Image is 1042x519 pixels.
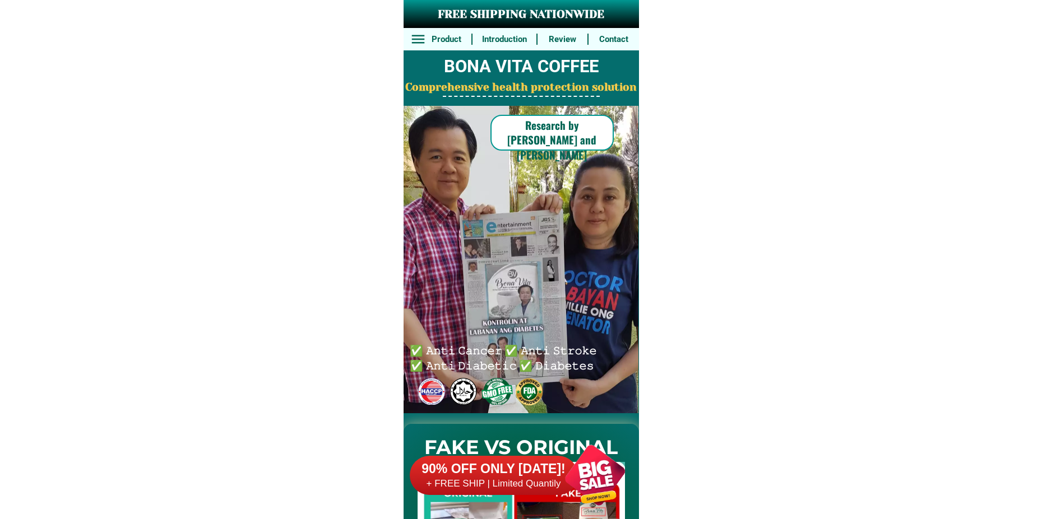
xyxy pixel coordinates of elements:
[490,118,614,162] h6: Research by [PERSON_NAME] and [PERSON_NAME]
[404,433,639,462] h2: FAKE VS ORIGINAL
[595,33,633,46] h6: Contact
[404,54,639,80] h2: BONA VITA COFFEE
[404,80,639,96] h2: Comprehensive health protection solution
[410,461,578,478] h6: 90% OFF ONLY [DATE]!
[544,33,582,46] h6: Review
[404,6,639,23] h3: FREE SHIPPING NATIONWIDE
[427,33,465,46] h6: Product
[410,342,601,372] h6: ✅ 𝙰𝚗𝚝𝚒 𝙲𝚊𝚗𝚌𝚎𝚛 ✅ 𝙰𝚗𝚝𝚒 𝚂𝚝𝚛𝚘𝚔𝚎 ✅ 𝙰𝚗𝚝𝚒 𝙳𝚒𝚊𝚋𝚎𝚝𝚒𝚌 ✅ 𝙳𝚒𝚊𝚋𝚎𝚝𝚎𝚜
[478,33,530,46] h6: Introduction
[410,478,578,490] h6: + FREE SHIP | Limited Quantily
